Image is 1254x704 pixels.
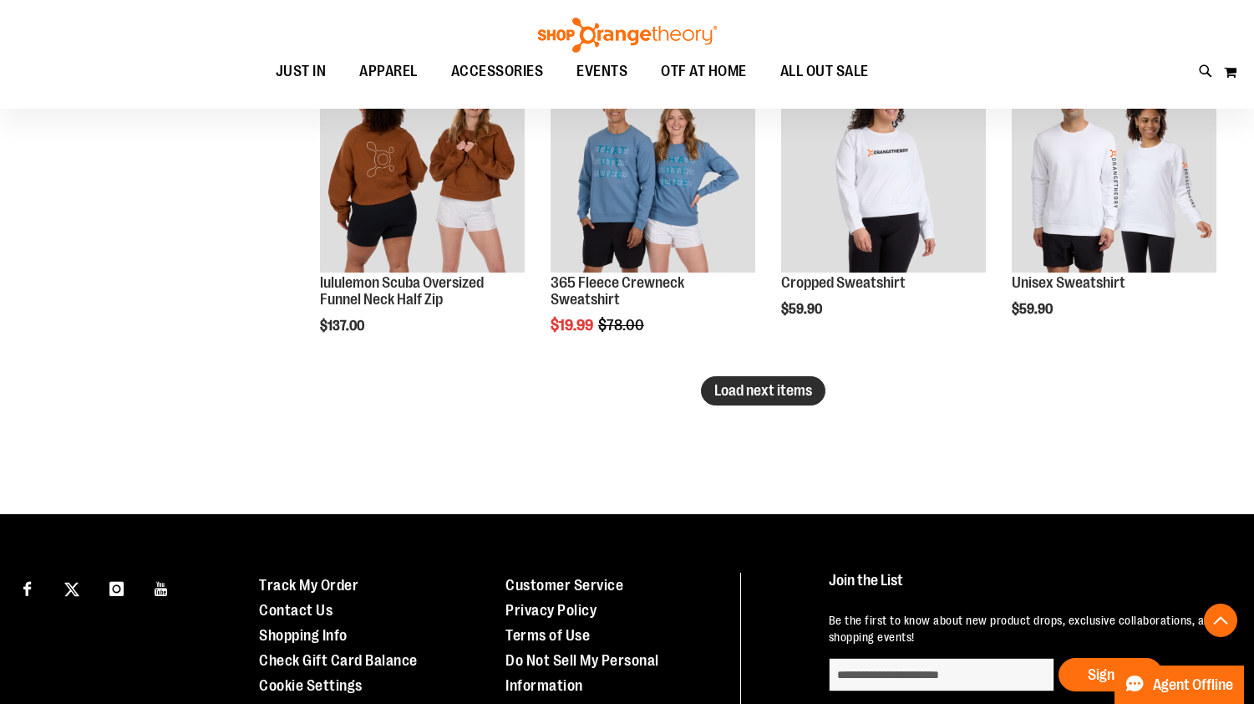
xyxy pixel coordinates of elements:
span: $137.00 [320,319,367,334]
span: Load next items [714,382,812,399]
a: Main view of lululemon Womens Scuba Oversized Funnel Neck [320,68,525,275]
a: Shopping Info [259,627,348,644]
span: Sign Up [1088,666,1134,683]
div: product [312,59,533,376]
div: product [542,59,764,376]
a: Unisex Sweatshirt [1012,274,1125,291]
a: Visit our Youtube page [147,573,176,602]
img: Front of 2024 Q3 Balanced Basic Womens Cropped Sweatshirt [781,68,986,273]
a: Privacy Policy [505,602,597,619]
a: Cropped Sweatshirt [781,274,906,291]
a: 365 Fleece Crewneck Sweatshirt [551,274,684,308]
button: Sign Up [1059,658,1163,691]
a: Visit our Facebook page [13,573,42,602]
img: Unisex Sweatshirt [1012,68,1216,273]
a: Front of 2024 Q3 Balanced Basic Womens Cropped SweatshirtNEW [781,68,986,275]
div: product [773,59,994,360]
a: Unisex Sweatshirt [1012,68,1216,275]
span: OTF AT HOME [661,53,747,90]
span: $59.90 [1012,302,1055,317]
a: 365 Fleece Crewneck SweatshirtSALE [551,68,755,275]
a: Track My Order [259,577,358,594]
span: EVENTS [576,53,627,90]
button: Load next items [701,376,825,406]
div: product [1003,59,1225,360]
button: Agent Offline [1114,666,1244,704]
a: Visit our X page [58,573,87,602]
span: $19.99 [551,317,596,334]
a: Visit our Instagram page [102,573,131,602]
img: Twitter [64,582,79,597]
img: 365 Fleece Crewneck Sweatshirt [551,68,755,273]
h4: Join the List [829,573,1221,604]
a: lululemon Scuba Oversized Funnel Neck Half Zip [320,274,484,308]
a: Terms of Use [505,627,590,644]
span: APPAREL [359,53,418,90]
p: Be the first to know about new product drops, exclusive collaborations, and shopping events! [829,612,1221,645]
a: Contact Us [259,602,333,619]
span: $78.00 [598,317,647,334]
input: enter email [829,658,1054,691]
img: Main view of lululemon Womens Scuba Oversized Funnel Neck [320,68,525,273]
span: $59.90 [781,302,825,317]
span: ALL OUT SALE [780,53,869,90]
span: ACCESSORIES [451,53,544,90]
span: Agent Offline [1153,677,1233,693]
a: Cookie Settings [259,677,363,694]
button: Back To Top [1204,604,1237,637]
a: Customer Service [505,577,623,594]
span: JUST IN [276,53,327,90]
img: Shop Orangetheory [536,18,719,53]
a: Do Not Sell My Personal Information [505,652,659,694]
a: Check Gift Card Balance [259,652,418,669]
